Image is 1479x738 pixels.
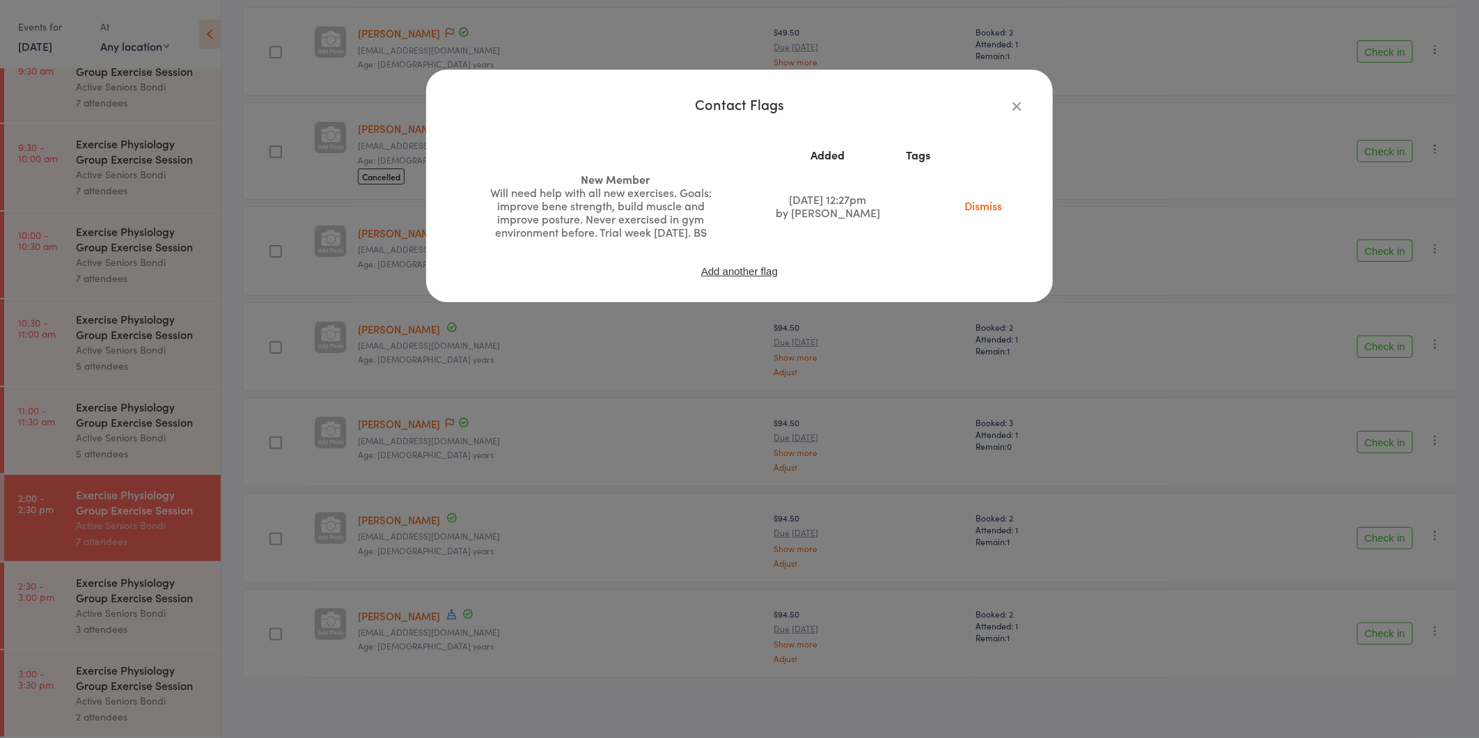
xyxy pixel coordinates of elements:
[581,171,650,187] span: New Member
[760,143,895,167] th: Added
[895,143,941,167] th: Tags
[760,167,895,244] td: [DATE] 12:27pm by [PERSON_NAME]
[954,198,1012,213] a: Dismiss this flag
[479,186,723,239] div: Will need help with all new exercises. Goals: improve bene strength, build muscle and improve pos...
[700,265,779,277] button: Add another flag
[454,97,1025,111] div: Contact Flags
